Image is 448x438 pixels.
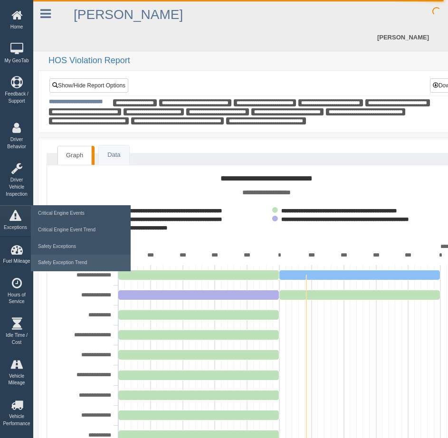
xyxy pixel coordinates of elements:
a: Critical Engine Event Trend [36,222,126,238]
a: Graph [57,146,92,165]
a: [PERSON_NAME] [74,7,183,22]
a: Critical Engine Events [36,205,126,222]
a: Show/Hide Report Options [49,78,128,93]
a: [PERSON_NAME] [372,24,434,51]
a: Safety Exception Trend [36,255,126,271]
a: Safety Exceptions [36,238,126,255]
a: Data [99,145,129,165]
